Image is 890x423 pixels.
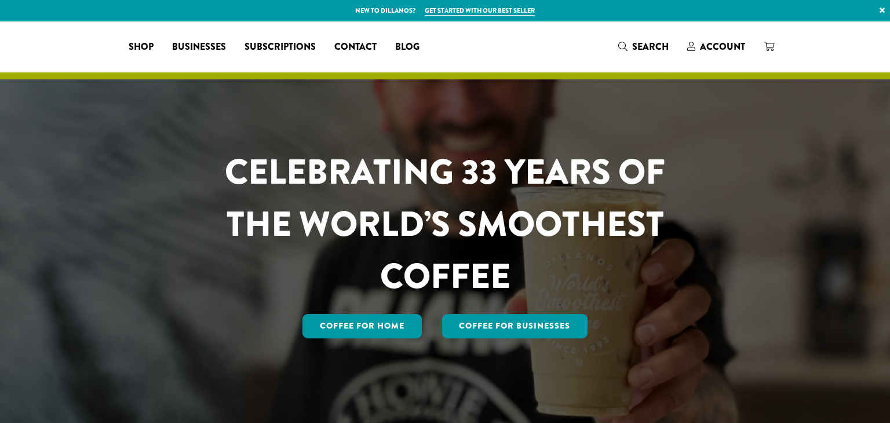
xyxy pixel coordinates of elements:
[129,40,154,54] span: Shop
[172,40,226,54] span: Businesses
[609,37,678,56] a: Search
[425,6,535,16] a: Get started with our best seller
[191,146,699,302] h1: CELEBRATING 33 YEARS OF THE WORLD’S SMOOTHEST COFFEE
[119,38,163,56] a: Shop
[302,314,422,338] a: Coffee for Home
[700,40,745,53] span: Account
[245,40,316,54] span: Subscriptions
[334,40,377,54] span: Contact
[395,40,420,54] span: Blog
[632,40,669,53] span: Search
[442,314,588,338] a: Coffee For Businesses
